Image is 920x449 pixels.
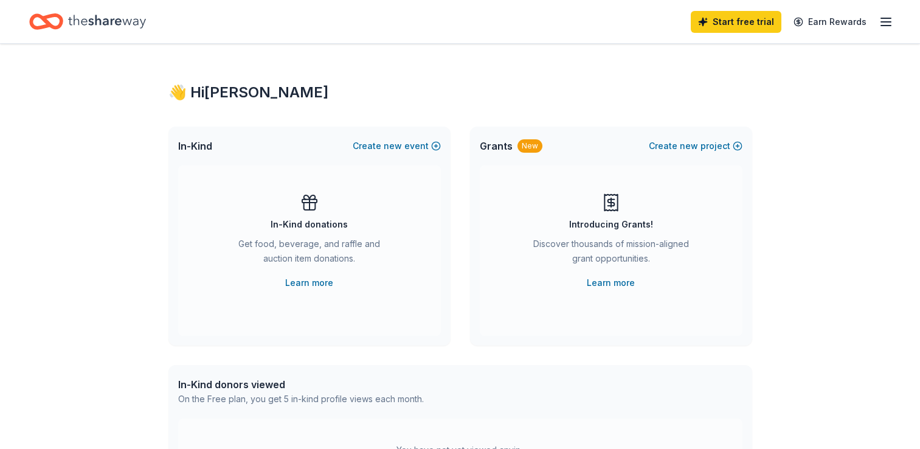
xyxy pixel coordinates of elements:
[649,139,742,153] button: Createnewproject
[517,139,542,153] div: New
[271,217,348,232] div: In-Kind donations
[178,392,424,406] div: On the Free plan, you get 5 in-kind profile views each month.
[786,11,874,33] a: Earn Rewards
[384,139,402,153] span: new
[691,11,781,33] a: Start free trial
[29,7,146,36] a: Home
[178,377,424,392] div: In-Kind donors viewed
[528,237,694,271] div: Discover thousands of mission-aligned grant opportunities.
[168,83,752,102] div: 👋 Hi [PERSON_NAME]
[569,217,653,232] div: Introducing Grants!
[587,276,635,290] a: Learn more
[178,139,212,153] span: In-Kind
[285,276,333,290] a: Learn more
[480,139,513,153] span: Grants
[227,237,392,271] div: Get food, beverage, and raffle and auction item donations.
[680,139,698,153] span: new
[353,139,441,153] button: Createnewevent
